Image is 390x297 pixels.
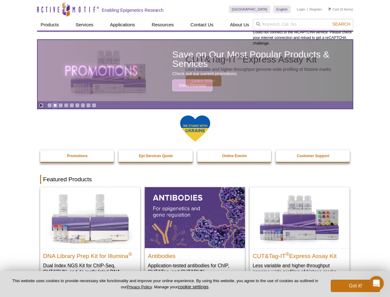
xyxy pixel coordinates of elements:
a: All Antibodies Antibodies Application-tested antibodies for ChIP, CUT&Tag, and CUT&RUN. [145,187,245,281]
input: Keyword, Cat. No. [253,19,353,29]
strong: Epi-Services Quote [139,154,173,158]
a: Go to slide 9 [92,103,96,108]
a: Applications [106,19,139,31]
a: Customer Support [276,150,350,162]
a: Epi-Services Quote [119,150,193,162]
a: Products [37,19,63,31]
a: About Us [226,19,253,31]
sup: ® [128,251,132,256]
strong: Promotions [67,154,88,158]
a: Go to slide 2 [53,103,57,108]
a: Privacy Policy [127,285,152,289]
a: Go to slide 8 [86,103,91,108]
h2: Featured Products [40,175,350,184]
a: Register [309,7,322,11]
a: Toggle autoplay [39,103,44,108]
a: Cart [328,7,339,11]
h2: Antibodies [148,250,242,259]
a: Go to slide 6 [75,103,80,108]
a: Go to slide 7 [81,103,85,108]
h2: CUT&Tag-IT Express Assay Kit [253,250,346,259]
li: (0 items) [328,6,353,13]
a: Contact Us [187,19,217,31]
h2: Enabling Epigenetics Research [102,7,164,13]
button: cookie settings [178,284,208,289]
img: DNA Library Prep Kit for Illumina [40,187,140,248]
a: Services [72,19,97,31]
a: Go to slide 5 [69,103,74,108]
p: This website uses cookies to provide necessary site functionality and improve your online experie... [10,278,321,290]
a: DNA Library Prep Kit for Illumina DNA Library Prep Kit for Illumina® Dual Index NGS Kit for ChIP-... [40,187,140,287]
button: Got it! [331,280,380,292]
a: Go to slide 3 [58,103,63,108]
p: Application-tested antibodies for ChIP, CUT&Tag, and CUT&RUN. [148,262,242,275]
img: We Stand With Ukraine [180,115,211,142]
a: English [273,6,291,13]
a: CUT&Tag-IT® Express Assay Kit CUT&Tag-IT®Express Assay Kit Less variable and higher-throughput ge... [250,187,350,281]
h2: DNA Library Prep Kit for Illumina [43,250,137,259]
a: Login [297,7,305,11]
span: Search [332,22,350,27]
strong: Customer Support [297,154,329,158]
div: Could not connect to the reCAPTCHA service. Please check your internet connection and reload to g... [253,19,353,46]
img: Your Cart [328,7,331,11]
iframe: Intercom live chat [369,276,384,291]
strong: Online Events [222,154,247,158]
sup: ® [286,251,289,256]
p: Dual Index NGS Kit for ChIP-Seq, CUT&RUN, and ds methylated DNA assays. [43,262,137,281]
img: CUT&Tag-IT® Express Assay Kit [250,187,350,248]
a: [GEOGRAPHIC_DATA] [229,6,270,13]
img: All Antibodies [145,187,245,248]
a: Go to slide 1 [47,103,52,108]
a: Online Events [197,150,272,162]
button: Search [330,21,352,27]
a: Promotions [40,150,115,162]
a: Go to slide 4 [64,103,69,108]
a: Resources [148,19,178,31]
li: | [307,6,308,13]
p: Less variable and higher-throughput genome-wide profiling of histone marks​. [253,262,346,275]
